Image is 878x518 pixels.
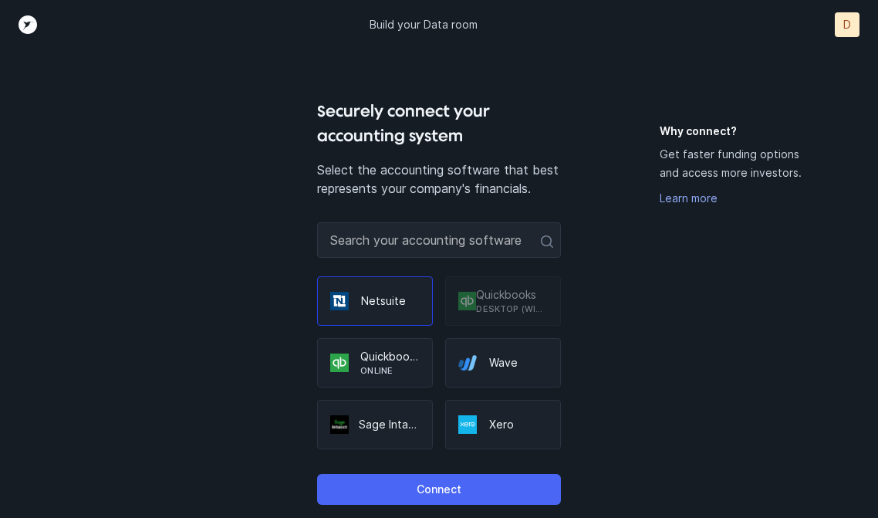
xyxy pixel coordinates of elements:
p: Quickbooks [476,287,548,303]
p: Online [360,364,420,377]
p: Connect [417,480,461,499]
div: Xero [445,400,561,449]
p: Netsuite [361,293,420,309]
p: Get faster funding options and access more investors. [660,145,805,182]
div: Sage Intacct [317,400,433,449]
p: Select the accounting software that best represents your company's financials. [317,161,561,198]
a: Learn more [660,191,718,205]
button: D [835,12,859,37]
h4: Securely connect your accounting system [317,99,561,148]
p: Xero [489,417,548,432]
div: Netsuite [317,276,433,326]
p: Desktop (Windows only) [476,303,548,315]
button: Connect [317,474,561,505]
p: Quickbooks [360,349,420,364]
p: D [843,17,851,32]
p: Build your Data room [370,17,478,32]
h5: Why connect? [660,124,805,139]
div: QuickbooksDesktop (Windows only) [445,276,561,326]
div: Wave [445,338,561,388]
div: QuickbooksOnline [317,338,433,388]
p: Sage Intacct [359,417,420,432]
input: Search your accounting software [317,222,561,258]
p: Wave [489,355,548,371]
